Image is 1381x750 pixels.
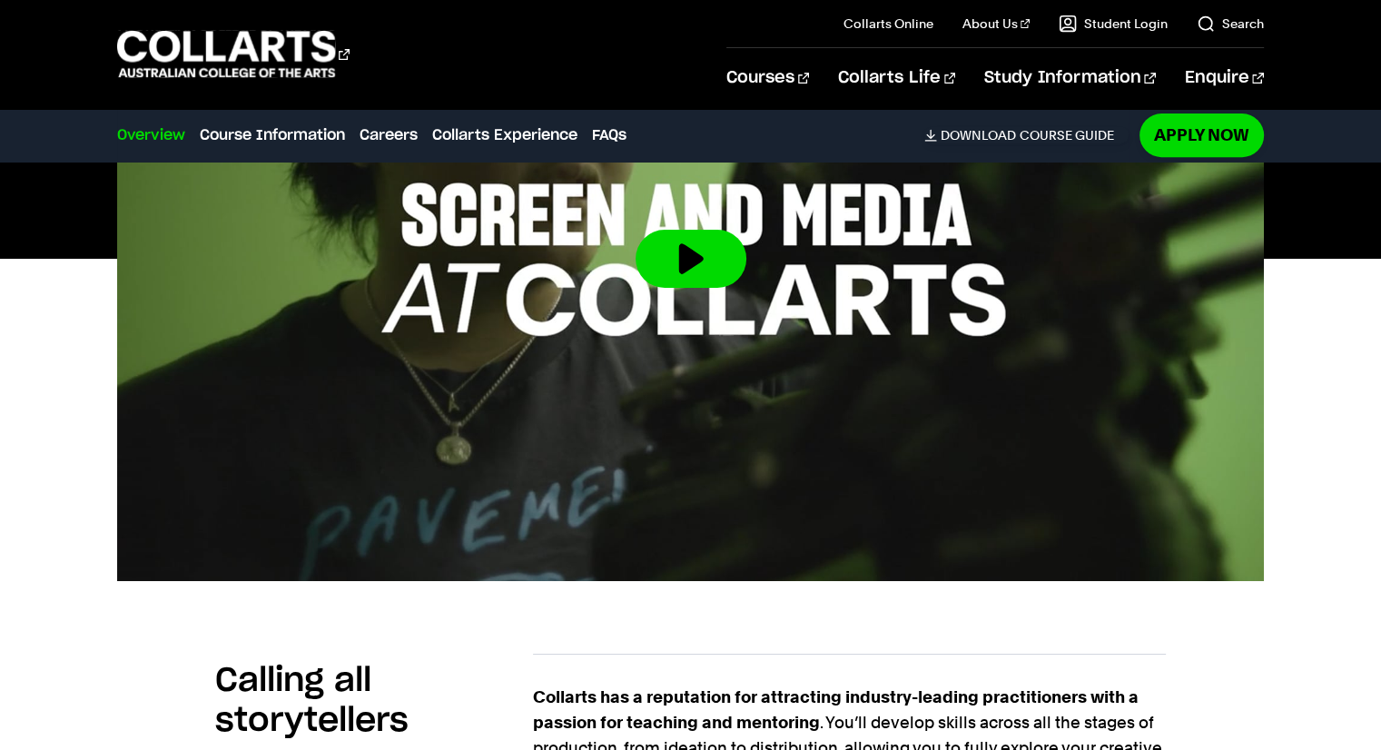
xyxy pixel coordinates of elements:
[924,127,1129,143] a: DownloadCourse Guide
[117,124,185,146] a: Overview
[726,48,809,108] a: Courses
[533,687,1139,732] strong: Collarts has a reputation for attracting industry-leading practitioners with a passion for teachi...
[432,124,577,146] a: Collarts Experience
[592,124,626,146] a: FAQs
[984,48,1155,108] a: Study Information
[200,124,345,146] a: Course Information
[215,661,533,741] h2: Calling all storytellers
[1059,15,1168,33] a: Student Login
[1139,113,1264,156] a: Apply Now
[941,127,1016,143] span: Download
[843,15,933,33] a: Collarts Online
[962,15,1030,33] a: About Us
[838,48,955,108] a: Collarts Life
[1185,48,1264,108] a: Enquire
[117,28,350,80] div: Go to homepage
[360,124,418,146] a: Careers
[1197,15,1264,33] a: Search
